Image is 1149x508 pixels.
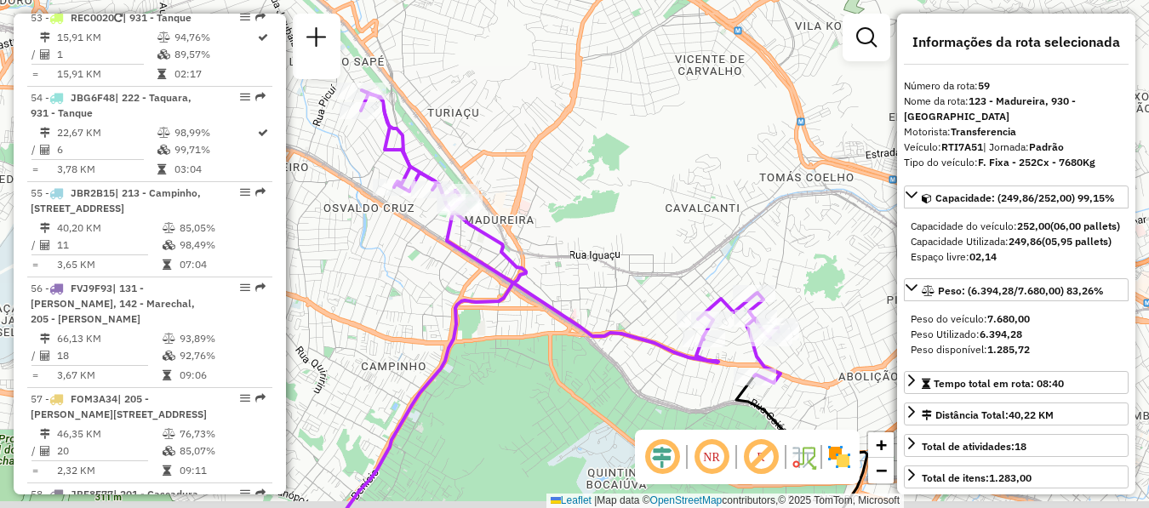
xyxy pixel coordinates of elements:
[56,141,157,158] td: 6
[911,219,1122,234] div: Capacidade do veículo:
[934,377,1064,390] span: Tempo total em rota: 08:40
[904,140,1129,155] div: Veículo:
[40,145,50,155] i: Total de Atividades
[740,437,781,477] span: Exibir rótulo
[71,392,117,405] span: FOM3A34
[157,128,170,138] i: % de utilização do peso
[179,220,265,237] td: 85,05%
[163,240,175,250] i: % de utilização da cubagem
[911,234,1122,249] div: Capacidade Utilizada:
[938,284,1104,297] span: Peso: (6.394,28/7.680,00) 83,26%
[1029,140,1064,153] strong: Padrão
[31,282,195,325] span: | 131 - [PERSON_NAME], 142 - Marechal, 205 - [PERSON_NAME]
[904,34,1129,50] h4: Informações da rota selecionada
[163,465,171,476] i: Tempo total em rota
[868,432,894,458] a: Zoom in
[980,328,1022,340] strong: 6.394,28
[40,429,50,439] i: Distância Total
[71,282,112,294] span: FVJ9F93
[935,191,1115,204] span: Capacidade: (249,86/252,00) 99,15%
[1009,408,1054,421] span: 40,22 KM
[40,223,50,233] i: Distância Total
[56,367,162,384] td: 3,67 KM
[951,125,1016,138] strong: Transferencia
[31,186,201,214] span: | 213 - Campinho, [STREET_ADDRESS]
[1042,235,1112,248] strong: (05,95 pallets)
[174,29,256,46] td: 94,76%
[978,79,990,92] strong: 59
[642,437,683,477] span: Ocultar deslocamento
[179,367,265,384] td: 09:06
[31,91,191,119] span: | 222 - Taquara, 931 - Tanque
[179,347,265,364] td: 92,76%
[911,342,1122,357] div: Peso disponível:
[904,465,1129,488] a: Total de itens:1.283,00
[71,91,115,104] span: JBG6F48
[1017,220,1050,232] strong: 252,00
[56,46,157,63] td: 1
[31,11,191,24] span: 53 -
[157,164,166,174] i: Tempo total em rota
[31,186,201,214] span: 55 -
[31,91,191,119] span: 54 -
[179,330,265,347] td: 93,89%
[31,141,39,158] td: /
[650,494,723,506] a: OpenStreetMap
[922,471,1032,486] div: Total de itens:
[71,11,114,24] span: REC0020
[904,186,1129,208] a: Capacidade: (249,86/252,00) 99,15%
[40,240,50,250] i: Total de Atividades
[941,140,983,153] strong: RTI7A51
[71,488,113,500] span: JBF8E77
[157,69,166,79] i: Tempo total em rota
[163,223,175,233] i: % de utilização do peso
[31,256,39,273] td: =
[904,78,1129,94] div: Número da rota:
[849,20,883,54] a: Exibir filtros
[876,434,887,455] span: +
[40,49,50,60] i: Total de Atividades
[56,256,162,273] td: 3,65 KM
[978,156,1095,168] strong: F. Fixa - 252Cx - 7680Kg
[179,237,265,254] td: 98,49%
[157,32,170,43] i: % de utilização do peso
[911,312,1030,325] span: Peso do veículo:
[56,66,157,83] td: 15,91 KM
[31,282,195,325] span: 56 -
[255,187,266,197] em: Rota exportada
[258,32,268,43] i: Rota otimizada
[240,12,250,22] em: Opções
[163,446,175,456] i: % de utilização da cubagem
[868,458,894,483] a: Zoom out
[911,249,1122,265] div: Espaço livre:
[174,124,256,141] td: 98,99%
[240,283,250,293] em: Opções
[40,32,50,43] i: Distância Total
[987,312,1030,325] strong: 7.680,00
[114,13,123,23] i: Veículo já utilizado nesta sessão
[551,494,592,506] a: Leaflet
[163,429,175,439] i: % de utilização do peso
[31,462,39,479] td: =
[255,283,266,293] em: Rota exportada
[174,46,256,63] td: 89,57%
[240,187,250,197] em: Opções
[31,66,39,83] td: =
[904,94,1076,123] strong: 123 - Madureira, 930 - [GEOGRAPHIC_DATA]
[255,12,266,22] em: Rota exportada
[1050,220,1120,232] strong: (06,00 pallets)
[40,446,50,456] i: Total de Atividades
[56,124,157,141] td: 22,67 KM
[56,462,162,479] td: 2,32 KM
[179,462,265,479] td: 09:11
[123,11,191,24] span: | 931 - Tanque
[904,155,1129,170] div: Tipo do veículo:
[240,488,250,499] em: Opções
[904,305,1129,364] div: Peso: (6.394,28/7.680,00) 83,26%
[904,212,1129,271] div: Capacidade: (249,86/252,00) 99,15%
[56,442,162,459] td: 20
[157,49,170,60] i: % de utilização da cubagem
[987,343,1030,356] strong: 1.285,72
[258,128,268,138] i: Rota otimizada
[40,351,50,361] i: Total de Atividades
